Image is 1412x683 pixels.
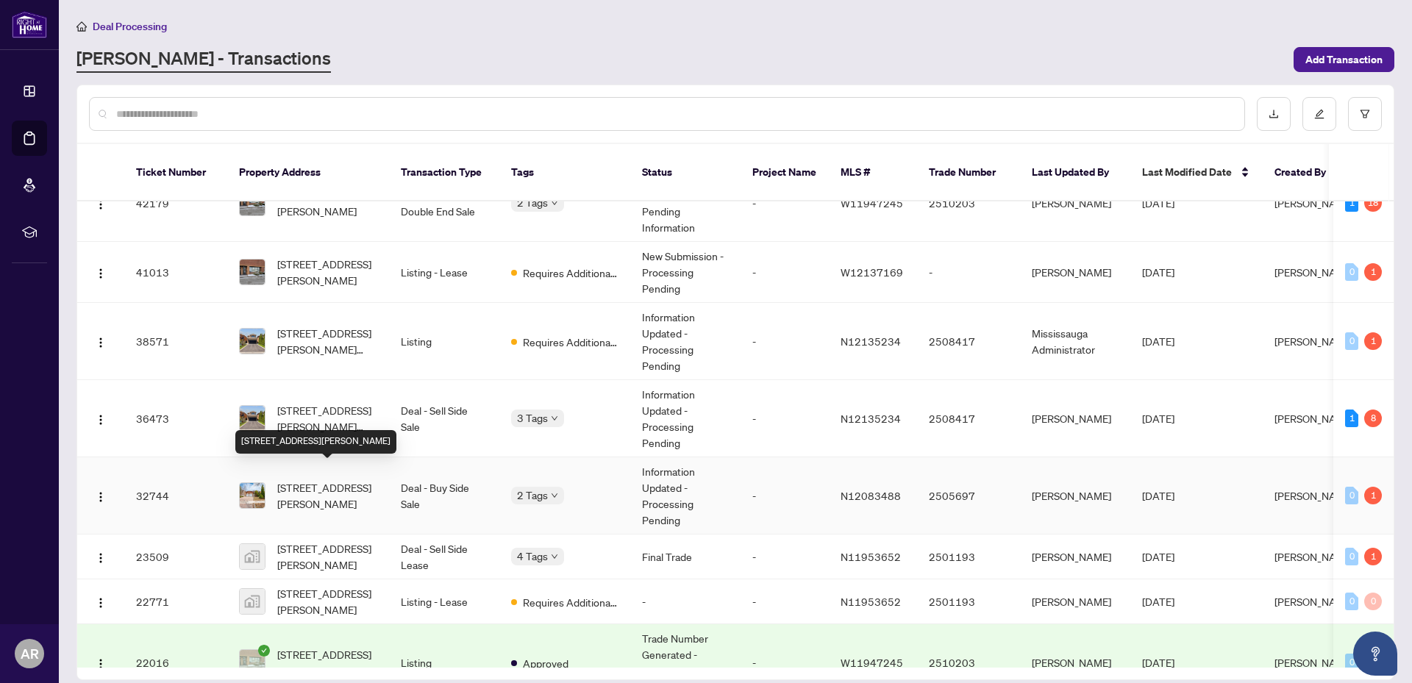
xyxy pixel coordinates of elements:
span: N11953652 [841,595,901,608]
td: Information Updated - Processing Pending [630,380,741,457]
div: 1 [1364,548,1382,565]
button: Logo [89,651,113,674]
span: [STREET_ADDRESS][PERSON_NAME] [277,585,377,618]
td: 22771 [124,579,227,624]
span: [STREET_ADDRESS][PERSON_NAME][PERSON_NAME] [277,402,377,435]
span: W11947245 [841,656,903,669]
span: N12083488 [841,489,901,502]
div: 0 [1345,332,1358,350]
td: - [630,579,741,624]
span: [DATE] [1142,550,1174,563]
span: [DATE] [1142,489,1174,502]
span: down [551,199,558,207]
span: [DATE] [1142,196,1174,210]
td: Deal - Buy Side Sale [389,457,499,534]
span: Requires Additional Docs [523,594,618,610]
img: thumbnail-img [240,406,265,431]
button: edit [1302,97,1336,131]
div: 1 [1364,332,1382,350]
img: Logo [95,337,107,348]
td: 2501193 [917,579,1020,624]
span: [DATE] [1142,265,1174,279]
span: download [1269,109,1279,119]
div: 8 [1364,410,1382,427]
span: [DATE] [1142,335,1174,348]
span: [PERSON_NAME] [1274,412,1354,425]
button: download [1257,97,1291,131]
span: Last Modified Date [1142,164,1232,180]
th: Last Updated By [1020,144,1130,201]
td: [PERSON_NAME] [1020,457,1130,534]
th: Created By [1263,144,1351,201]
td: Listing - Lease [389,242,499,303]
img: thumbnail-img [240,589,265,614]
button: Add Transaction [1294,47,1394,72]
button: Logo [89,545,113,568]
span: 2 Tags [517,194,548,211]
span: [PERSON_NAME] [1274,196,1354,210]
img: Logo [95,268,107,279]
img: thumbnail-img [240,260,265,285]
td: Information Updated - Processing Pending [630,303,741,380]
img: thumbnail-img [240,650,265,675]
div: 0 [1345,593,1358,610]
span: down [551,553,558,560]
td: 36473 [124,380,227,457]
span: [STREET_ADDRESS][PERSON_NAME] [277,187,377,219]
td: - [741,380,829,457]
td: Final Trade [630,534,741,579]
span: [DATE] [1142,412,1174,425]
img: thumbnail-img [240,190,265,215]
img: logo [12,11,47,38]
th: Ticket Number [124,144,227,201]
td: 2508417 [917,380,1020,457]
button: Logo [89,260,113,284]
td: 2508417 [917,303,1020,380]
span: edit [1314,109,1324,119]
td: - [741,579,829,624]
button: Logo [89,484,113,507]
td: Information Updated - Processing Pending [630,457,741,534]
span: [STREET_ADDRESS][PERSON_NAME] [277,540,377,573]
span: N12135234 [841,335,901,348]
td: 38571 [124,303,227,380]
span: [STREET_ADDRESS][PERSON_NAME] [277,256,377,288]
span: check-circle [258,645,270,657]
div: 18 [1364,194,1382,212]
td: Deal - Sell Side Sale [389,380,499,457]
img: Logo [95,658,107,670]
img: thumbnail-img [240,483,265,508]
div: 0 [1345,487,1358,504]
img: Logo [95,552,107,564]
div: 0 [1345,263,1358,281]
th: Last Modified Date [1130,144,1263,201]
th: MLS # [829,144,917,201]
span: home [76,21,87,32]
td: - [741,165,829,242]
div: 1 [1345,194,1358,212]
span: down [551,415,558,422]
div: [STREET_ADDRESS][PERSON_NAME] [235,430,396,454]
span: [PERSON_NAME] [1274,550,1354,563]
img: Logo [95,597,107,609]
img: thumbnail-img [240,544,265,569]
td: - [741,534,829,579]
td: New Submission - Processing Pending [630,242,741,303]
td: [PERSON_NAME] [1020,579,1130,624]
span: [STREET_ADDRESS][PERSON_NAME][PERSON_NAME] [277,325,377,357]
span: [PERSON_NAME] [1274,595,1354,608]
td: [PERSON_NAME] [1020,534,1130,579]
span: 2 Tags [517,487,548,504]
td: Deal - Agent Double End Sale [389,165,499,242]
span: Approved [523,655,568,671]
span: [STREET_ADDRESS][PERSON_NAME] [277,479,377,512]
span: N11953652 [841,550,901,563]
td: Listing [389,303,499,380]
td: [PERSON_NAME] [1020,242,1130,303]
td: - [741,242,829,303]
span: W11947245 [841,196,903,210]
div: 1 [1364,263,1382,281]
a: [PERSON_NAME] - Transactions [76,46,331,73]
td: 2510203 [917,165,1020,242]
th: Tags [499,144,630,201]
